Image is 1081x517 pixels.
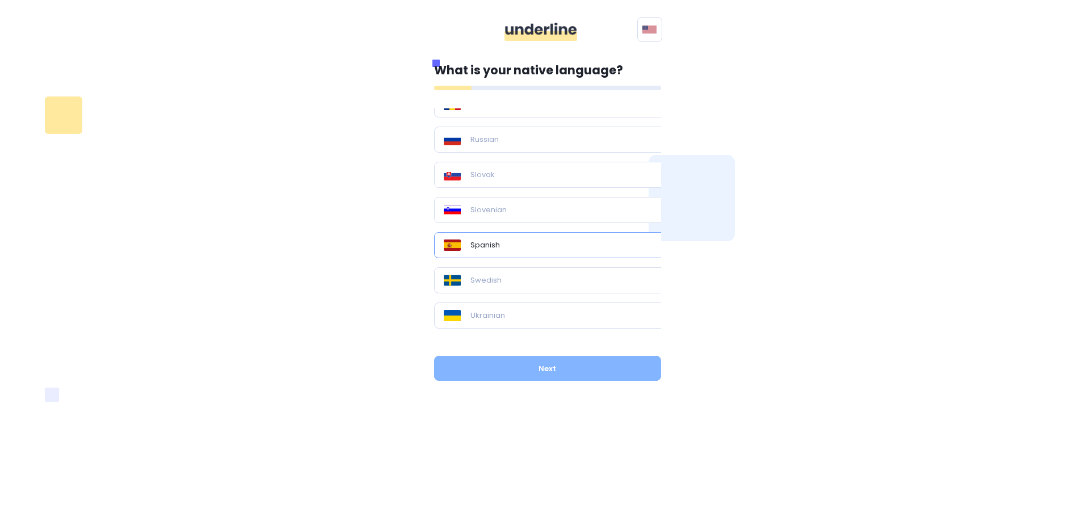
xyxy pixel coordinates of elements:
[470,275,502,286] p: Swedish
[444,204,461,216] img: Flag_of_Slovenia.svg
[642,25,657,34] img: svg+xml;base64,PHN2ZyB4bWxucz0iaHR0cDovL3d3dy53My5vcmcvMjAwMC9zdmciIHhtbG5zOnhsaW5rPSJodHRwOi8vd3...
[434,61,661,79] p: What is your native language?
[470,204,507,216] p: Slovenian
[470,169,495,180] p: Slovak
[444,169,461,180] img: Flag_of_Slovakia.svg
[434,356,661,381] button: Next
[444,134,461,145] img: Flag_of_Russia.svg
[470,134,499,145] p: Russian
[470,239,500,251] p: Spanish
[444,310,461,321] img: Flag_of_Ukraine.svg
[444,239,461,251] img: Flag_of_Spain.svg
[504,23,577,41] img: ddgMu+Zv+CXDCfumCWfsmuPlDdRfDDxAd9LAAAAAAElFTkSuQmCC
[444,275,461,286] img: Flag_of_Sweden.svg
[470,310,505,321] p: Ukrainian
